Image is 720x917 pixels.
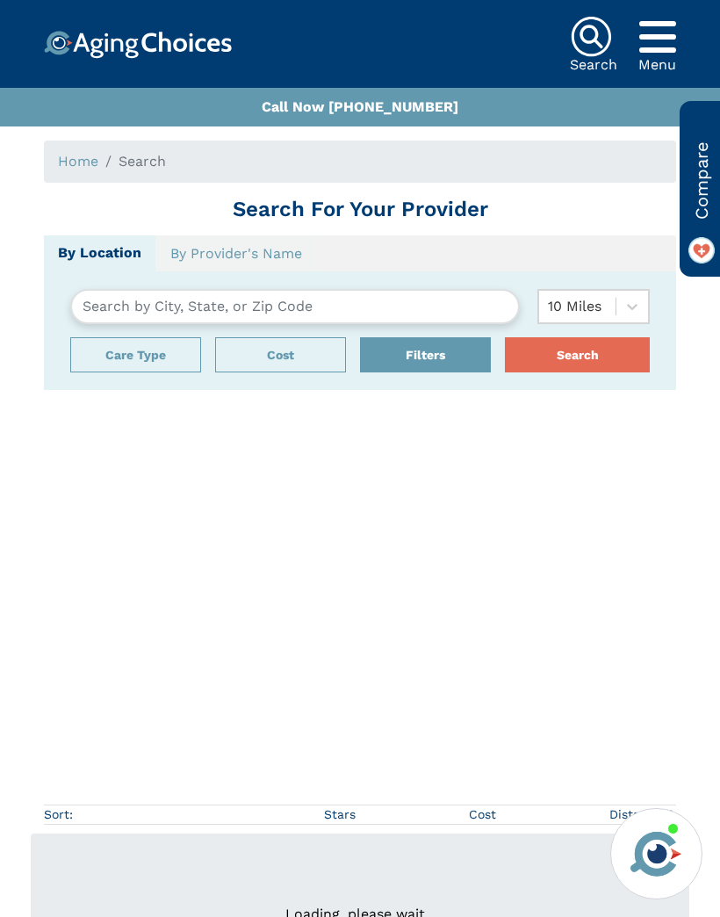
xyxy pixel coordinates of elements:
[570,16,612,58] img: search-icon.svg
[688,141,715,220] span: Compare
[469,805,496,824] span: Cost
[324,805,356,824] span: Stars
[626,824,686,884] img: avatar
[70,289,520,324] input: Search by City, State, or Zip Code
[505,337,650,372] button: Search
[44,141,676,183] nav: breadcrumb
[44,197,676,222] h1: Search For Your Provider
[119,153,166,170] span: Search
[44,805,73,824] div: Sort:
[609,805,662,824] span: Distance
[638,16,676,58] div: Popover trigger
[44,235,155,271] a: By Location
[360,337,491,372] div: Popover trigger
[638,58,676,72] div: Menu
[58,153,98,170] a: Home
[70,337,201,372] button: Care Type
[155,235,317,272] a: By Provider's Name
[688,237,715,264] img: favorite_on.png
[215,337,346,372] button: Cost
[570,58,617,72] div: Search
[215,337,346,372] div: Popover trigger
[44,31,232,59] img: Choice!
[262,98,458,115] a: Call Now [PHONE_NUMBER]
[70,337,201,372] div: Popover trigger
[360,337,491,372] button: Filters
